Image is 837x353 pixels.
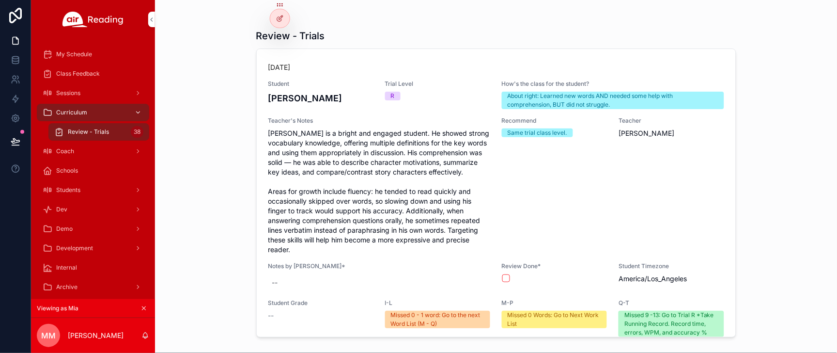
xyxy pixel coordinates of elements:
span: Teacher's Notes [268,117,491,125]
div: R [391,92,395,100]
span: Schools [56,167,78,175]
a: Dev [37,201,149,218]
a: Curriculum [37,104,149,121]
a: Review - Trials38 [48,123,149,141]
div: Missed 0 - 1 word: Go to the next Word List (M - Q) [391,311,484,328]
span: Sessions [56,89,80,97]
a: Archive [37,278,149,296]
span: Students [56,186,80,194]
span: Student [268,80,373,88]
span: Student Timezone [619,262,724,270]
span: Curriculum [56,109,87,116]
p: [DATE] [268,63,291,72]
h1: Review - Trials [256,29,325,43]
span: My Schedule [56,50,92,58]
span: Class Feedback [56,70,100,78]
span: [PERSON_NAME] is a bright and engaged student. He showed strong vocabulary knowledge, offering mu... [268,128,491,255]
div: Missed 0 Words: Go to Next Work List [508,311,601,328]
a: Students [37,181,149,199]
h4: [PERSON_NAME] [268,92,373,105]
div: scrollable content [31,39,155,299]
span: America/Los_Angeles [619,274,724,284]
a: Demo [37,220,149,238]
a: Schools [37,162,149,179]
p: [PERSON_NAME] [68,331,124,340]
span: Coach [56,147,74,155]
span: Q-T [619,299,724,307]
span: Review Done* [502,262,607,270]
div: About right: Learned new words AND needed some help with comprehension, BUT did not struggle. [508,92,718,109]
a: Development [37,240,149,257]
span: How's the class for the student? [502,80,724,88]
div: Same trial class level. [508,128,567,137]
span: Archive [56,283,77,291]
span: I-L [385,299,490,307]
span: Trial Level [385,80,490,88]
div: Missed 9 -13: Go to Trial R *Take Running Record. Record time, errors, WPM, and accuracy % [624,311,718,337]
a: Sessions [37,84,149,102]
a: Internal [37,259,149,276]
div: -- [272,278,278,288]
span: MM [41,330,56,341]
span: [PERSON_NAME] [619,128,724,138]
span: Student Grade [268,299,373,307]
a: My Schedule [37,46,149,63]
span: Demo [56,225,73,233]
span: Development [56,244,93,252]
span: M-P [502,299,607,307]
a: Class Feedback [37,65,149,82]
span: Recommend [502,117,607,125]
a: Coach [37,143,149,160]
span: Dev [56,206,67,213]
img: App logo [62,12,124,27]
span: Viewing as Mia [37,305,78,312]
span: Notes by [PERSON_NAME]* [268,262,491,270]
span: Internal [56,264,77,272]
div: 38 [131,126,143,138]
span: Review - Trials [68,128,109,136]
span: -- [268,311,274,321]
span: Teacher [619,117,724,125]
